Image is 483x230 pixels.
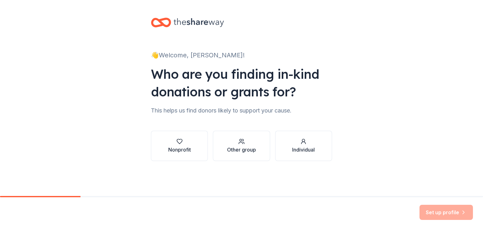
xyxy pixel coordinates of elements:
[292,146,315,153] div: Individual
[168,146,191,153] div: Nonprofit
[151,131,208,161] button: Nonprofit
[213,131,270,161] button: Other group
[151,65,332,101] div: Who are you finding in-kind donations or grants for?
[275,131,332,161] button: Individual
[151,106,332,116] div: This helps us find donors likely to support your cause.
[227,146,256,153] div: Other group
[151,50,332,60] div: 👋 Welcome, [PERSON_NAME]!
